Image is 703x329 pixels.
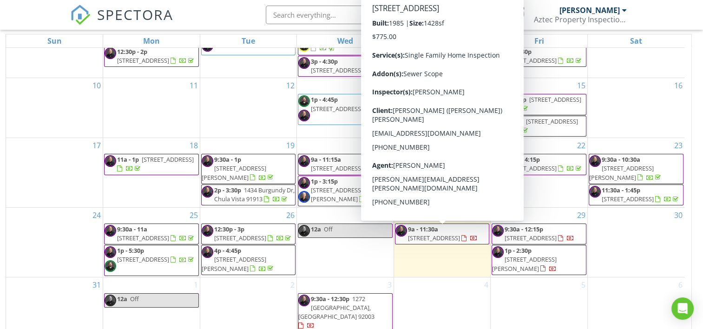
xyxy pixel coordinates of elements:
[408,225,438,233] span: 9a - 11:30a
[408,95,435,104] span: 1p - 3:15p
[311,66,363,74] span: [STREET_ADDRESS]
[505,225,574,242] a: 9:30a - 12:15p [STREET_ADDRESS]
[408,95,486,112] a: 1p - 3:15p [STREET_ADDRESS]
[117,155,139,164] span: 11a - 1p
[97,5,173,24] span: SPECTORA
[505,225,543,233] span: 9:30a - 12:15p
[381,208,394,223] a: Go to August 27, 2025
[492,246,557,272] a: 1p - 2:30p [STREET_ADDRESS][PERSON_NAME]
[478,208,490,223] a: Go to August 28, 2025
[117,155,194,172] a: 11a - 1p [STREET_ADDRESS]
[628,34,644,47] a: Saturday
[505,234,557,242] span: [STREET_ADDRESS]
[298,154,393,175] a: 9a - 11:15a [STREET_ADDRESS]
[587,207,684,277] td: Go to August 30, 2025
[104,224,199,244] a: 9:30a - 11a [STREET_ADDRESS]
[188,208,200,223] a: Go to August 25, 2025
[117,225,196,242] a: 9:30a - 11a [STREET_ADDRESS]
[575,138,587,153] a: Go to August 22, 2025
[482,277,490,292] a: Go to September 4, 2025
[672,138,684,153] a: Go to August 23, 2025
[589,186,601,197] img: mae00ufo_2.jpg
[298,56,393,77] a: 3p - 4:30p [STREET_ADDRESS]
[491,138,588,208] td: Go to August 22, 2025
[529,95,581,104] span: [STREET_ADDRESS]
[505,47,532,56] span: 1p - 2:30p
[505,95,526,104] span: 9a - 12p
[298,110,310,121] img: mae00ufo_2.jpg
[381,78,394,93] a: Go to August 13, 2025
[408,234,460,242] span: [STREET_ADDRESS]
[395,177,407,189] img: mae00ufo_2.jpg
[105,155,116,167] img: mae00ufo_2.jpg
[395,224,490,244] a: 9a - 11:30a [STREET_ADDRESS]
[188,138,200,153] a: Go to August 18, 2025
[311,155,341,164] span: 9a - 11:15a
[505,95,581,112] a: 9a - 12p [STREET_ADDRESS]
[505,246,532,255] span: 1p - 2:30p
[324,225,333,233] span: Off
[492,224,586,244] a: 9:30a - 12:15p [STREET_ADDRESS]
[201,245,296,275] a: 4p - 4:45p [STREET_ADDRESS][PERSON_NAME]
[311,95,389,112] a: 1p - 4:45p [STREET_ADDRESS]
[575,78,587,93] a: Go to August 15, 2025
[408,155,486,172] a: 9:45a - 1p [STREET_ADDRESS]
[117,225,147,233] span: 9:30a - 11a
[311,155,389,172] a: 9a - 11:15a [STREET_ADDRESS]
[408,177,487,194] a: 1p - 3:15p 1684 Honeysuckle Ct, Encinitas 92024
[104,154,199,175] a: 11a - 1p [STREET_ADDRESS]
[492,47,504,59] img: mae00ufo_2.jpg
[214,155,241,164] span: 9:30a - 1p
[298,295,374,321] span: 1272 [GEOGRAPHIC_DATA], [GEOGRAPHIC_DATA] 92003
[117,295,127,303] span: 12a
[214,234,266,242] span: [STREET_ADDRESS]
[492,154,586,175] a: 1:30p - 4:15p [STREET_ADDRESS]
[214,186,295,203] a: 2p - 3:30p 1434 Burgundy Dr, Chula Vista 91913
[408,225,478,242] a: 9a - 11:30a [STREET_ADDRESS]
[105,260,116,272] img: 65riqhnb_2.jpg
[492,246,504,258] img: mae00ufo_2.jpg
[105,295,116,306] img: mae00ufo_2.jpg
[202,155,275,181] a: 9:30a - 1p [STREET_ADDRESS][PERSON_NAME]
[408,177,435,185] span: 1p - 3:15p
[202,246,213,258] img: mae00ufo_2.jpg
[505,117,523,125] span: 1p - 2p
[394,78,491,138] td: Go to August 14, 2025
[91,277,103,292] a: Go to August 31, 2025
[492,155,504,167] img: mae00ufo_2.jpg
[202,164,266,181] span: [STREET_ADDRESS][PERSON_NAME]
[284,208,296,223] a: Go to August 26, 2025
[200,78,297,138] td: Go to August 12, 2025
[91,208,103,223] a: Go to August 24, 2025
[492,117,504,129] img: mae00ufo_2.jpg
[289,277,296,292] a: Go to September 2, 2025
[559,6,620,15] div: [PERSON_NAME]
[587,78,684,138] td: Go to August 16, 2025
[532,34,546,47] a: Friday
[297,78,394,138] td: Go to August 13, 2025
[602,195,654,203] span: [STREET_ADDRESS]
[335,34,355,47] a: Wednesday
[311,177,384,203] a: 1p - 3:15p [STREET_ADDRESS][PERSON_NAME]
[589,155,663,181] a: 9:30a - 10:30a [STREET_ADDRESS][PERSON_NAME]
[602,155,640,164] span: 9:30a - 10:30a
[311,164,363,172] span: [STREET_ADDRESS]
[386,277,394,292] a: Go to September 3, 2025
[117,47,147,56] span: 12:30p - 2p
[408,105,460,113] span: [STREET_ADDRESS]
[284,78,296,93] a: Go to August 12, 2025
[526,117,578,125] span: [STREET_ADDRESS]
[91,78,103,93] a: Go to August 10, 2025
[408,155,435,164] span: 9:45a - 1p
[579,277,587,292] a: Go to September 5, 2025
[201,154,296,184] a: 9:30a - 1p [STREET_ADDRESS][PERSON_NAME]
[602,186,640,194] span: 11:30a - 1:45p
[117,56,169,65] span: [STREET_ADDRESS]
[589,184,683,205] a: 11:30a - 1:45p [STREET_ADDRESS]
[91,138,103,153] a: Go to August 17, 2025
[395,225,407,237] img: mae00ufo_2.jpg
[298,176,393,206] a: 1p - 3:15p [STREET_ADDRESS][PERSON_NAME]
[589,154,683,184] a: 9:30a - 10:30a [STREET_ADDRESS][PERSON_NAME]
[505,117,578,134] a: 1p - 2p [STREET_ADDRESS]
[395,94,490,115] a: 1p - 3:15p [STREET_ADDRESS]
